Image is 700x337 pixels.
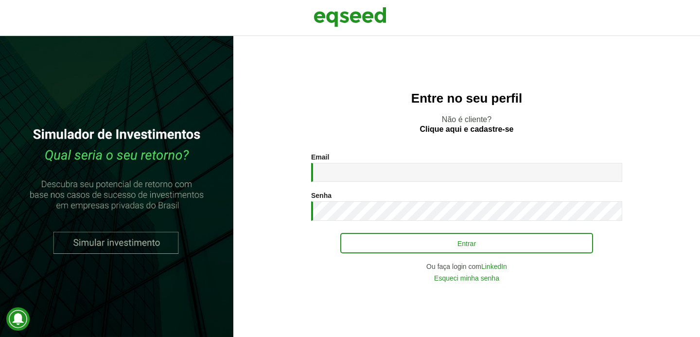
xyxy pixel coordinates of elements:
[434,275,499,282] a: Esqueci minha senha
[311,263,622,270] div: Ou faça login com
[420,125,514,133] a: Clique aqui e cadastre-se
[311,154,329,160] label: Email
[253,91,681,106] h2: Entre no seu perfil
[311,192,332,199] label: Senha
[253,115,681,133] p: Não é cliente?
[340,233,593,253] button: Entrar
[314,5,386,29] img: EqSeed Logo
[481,263,507,270] a: LinkedIn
